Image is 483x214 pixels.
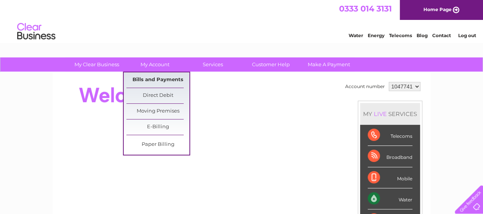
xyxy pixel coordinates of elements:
a: Log out [458,33,476,38]
div: Clear Business is a trading name of Verastar Limited (registered in [GEOGRAPHIC_DATA] No. 3667643... [61,4,422,37]
div: MY SERVICES [360,103,420,125]
a: Services [181,57,244,72]
a: Water [349,33,363,38]
a: Customer Help [239,57,302,72]
div: Mobile [368,167,412,188]
a: Direct Debit [126,88,189,103]
a: My Clear Business [65,57,128,72]
a: Blog [417,33,428,38]
img: logo.png [17,20,56,43]
a: Moving Premises [126,104,189,119]
a: Make A Payment [297,57,360,72]
a: Telecoms [389,33,412,38]
a: Bills and Payments [126,72,189,88]
div: Broadband [368,146,412,167]
a: My Account [123,57,186,72]
div: LIVE [372,110,388,118]
a: E-Billing [126,119,189,135]
div: Water [368,188,412,209]
a: Energy [368,33,384,38]
div: Telecoms [368,125,412,146]
a: 0333 014 3131 [339,4,392,13]
a: Paper Billing [126,137,189,152]
td: Account number [343,80,387,93]
a: Contact [432,33,451,38]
